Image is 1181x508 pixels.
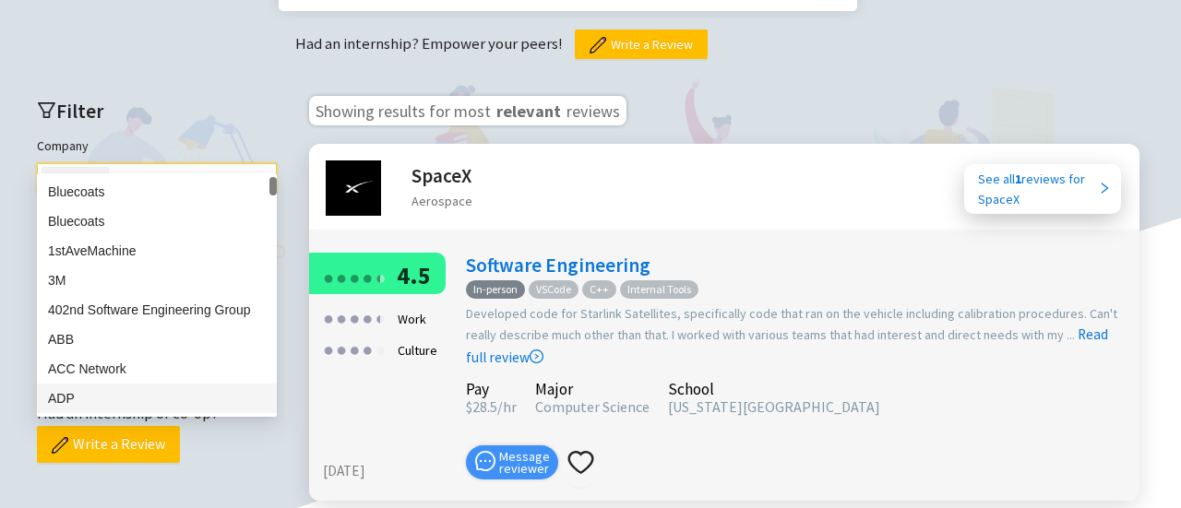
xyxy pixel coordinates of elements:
[412,160,472,191] h2: SpaceX
[466,253,650,278] a: Software Engineering
[567,449,594,476] span: heart
[37,426,180,463] button: Write a Review
[466,303,1130,368] div: Developed code for Starlink Satellites, specifically code that ran on the vehicle including calib...
[323,303,334,332] div: ●
[37,325,277,354] div: ABB
[362,263,373,291] div: ●
[48,241,266,261] div: 1stAveMachine
[37,384,277,413] div: ADP
[48,211,266,231] div: Bluecoats
[978,169,1098,209] div: See all reviews for SpaceX
[375,303,380,332] div: ●
[590,37,606,53] img: pencil.png
[309,96,626,125] h3: Showing results for most reviews
[497,397,517,416] span: /hr
[37,207,277,236] div: Bluecoats
[50,168,91,188] span: SpaceX
[323,335,334,363] div: ●
[48,359,266,379] div: ACC Network
[295,33,566,53] span: Had an internship? Empower your peers!
[397,260,431,290] span: 4.5
[535,383,650,396] div: Major
[466,397,472,416] span: $
[48,270,266,290] div: 3M
[113,167,116,189] input: Company
[466,383,517,396] div: Pay
[37,266,277,295] div: 3M
[349,303,360,332] div: ●
[668,397,880,416] span: [US_STATE][GEOGRAPHIC_DATA]
[323,460,457,482] div: [DATE]
[37,236,277,266] div: 1stAveMachine
[37,354,277,384] div: ACC Network
[37,96,277,126] h2: Filter
[52,437,68,454] img: pencil.png
[375,263,386,291] div: ●
[475,451,495,471] span: message
[48,300,266,320] div: 402nd Software Engineering Group
[582,280,616,300] span: C++
[336,263,347,291] div: ●
[535,397,650,416] span: Computer Science
[375,303,386,332] div: ●
[362,335,373,363] div: ●
[37,136,89,156] label: Company
[1098,182,1111,195] span: right
[964,164,1121,214] a: See all1reviews forSpaceX
[412,191,472,211] div: Aerospace
[349,263,360,291] div: ●
[375,335,386,363] div: ●
[466,397,497,416] span: 28.5
[466,233,1108,365] a: Read full review
[668,383,880,396] div: School
[336,303,347,332] div: ●
[326,160,381,216] img: SpaceX
[73,432,165,455] span: Write a Review
[499,451,550,475] span: Message reviewer
[48,329,266,349] div: ABB
[1015,171,1021,187] b: 1
[611,34,693,54] span: Write a Review
[575,30,708,59] button: Write a Review
[37,177,277,207] div: Bluecoats
[323,263,334,291] div: ●
[362,303,373,332] div: ●
[375,263,380,291] div: ●
[336,335,347,363] div: ●
[48,182,266,202] div: Bluecoats
[530,349,543,363] span: right-circle
[48,388,266,408] div: ADP
[349,335,360,363] div: ●
[392,335,443,366] div: Culture
[392,303,432,335] div: Work
[529,280,579,300] span: VSCode
[37,295,277,325] div: 402nd Software Engineering Group
[37,100,56,120] span: filter
[620,280,698,300] span: Internal Tools
[495,98,563,120] span: relevant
